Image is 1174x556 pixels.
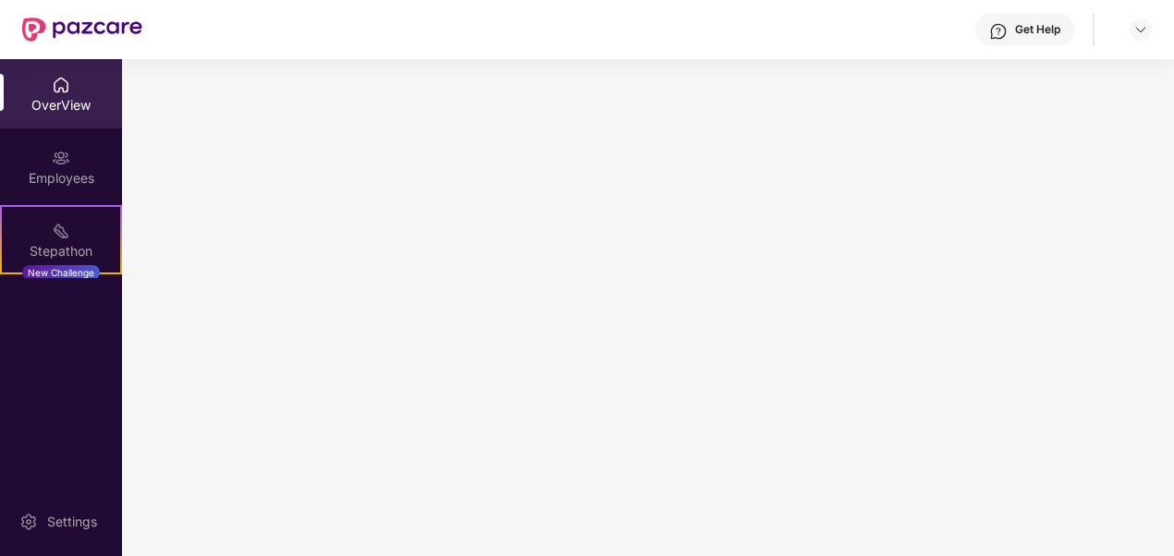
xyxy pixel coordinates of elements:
[42,513,103,531] div: Settings
[1015,22,1060,37] div: Get Help
[22,265,100,280] div: New Challenge
[2,242,120,260] div: Stepathon
[1133,22,1148,37] img: svg+xml;base64,PHN2ZyBpZD0iRHJvcGRvd24tMzJ4MzIiIHhtbG5zPSJodHRwOi8vd3d3LnczLm9yZy8yMDAwL3N2ZyIgd2...
[52,76,70,94] img: svg+xml;base64,PHN2ZyBpZD0iSG9tZSIgeG1sbnM9Imh0dHA6Ly93d3cudzMub3JnLzIwMDAvc3ZnIiB3aWR0aD0iMjAiIG...
[989,22,1008,41] img: svg+xml;base64,PHN2ZyBpZD0iSGVscC0zMngzMiIgeG1sbnM9Imh0dHA6Ly93d3cudzMub3JnLzIwMDAvc3ZnIiB3aWR0aD...
[52,149,70,167] img: svg+xml;base64,PHN2ZyBpZD0iRW1wbG95ZWVzIiB4bWxucz0iaHR0cDovL3d3dy53My5vcmcvMjAwMC9zdmciIHdpZHRoPS...
[52,222,70,240] img: svg+xml;base64,PHN2ZyB4bWxucz0iaHR0cDovL3d3dy53My5vcmcvMjAwMC9zdmciIHdpZHRoPSIyMSIgaGVpZ2h0PSIyMC...
[22,18,142,42] img: New Pazcare Logo
[19,513,38,531] img: svg+xml;base64,PHN2ZyBpZD0iU2V0dGluZy0yMHgyMCIgeG1sbnM9Imh0dHA6Ly93d3cudzMub3JnLzIwMDAvc3ZnIiB3aW...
